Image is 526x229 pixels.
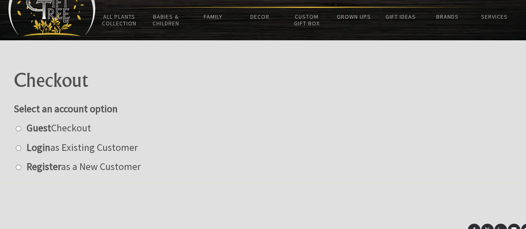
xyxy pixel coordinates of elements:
[424,8,471,25] a: Brands
[330,8,377,25] a: Grown Ups
[27,121,51,134] strong: Guest
[283,8,330,32] a: Custom Gift Box
[190,8,237,25] a: Family
[236,8,283,25] a: Decor
[27,141,50,154] strong: Login
[471,8,518,25] a: Services
[143,8,190,32] a: Babies & Children
[27,160,61,173] strong: Register
[22,141,138,154] label: as Existing Customer
[14,102,118,115] strong: Select an account option
[96,8,143,32] a: All Plants Collection
[14,70,513,90] h1: Checkout
[22,121,91,134] label: Checkout
[377,8,424,25] a: Gift Ideas
[22,160,141,173] label: as a New Customer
